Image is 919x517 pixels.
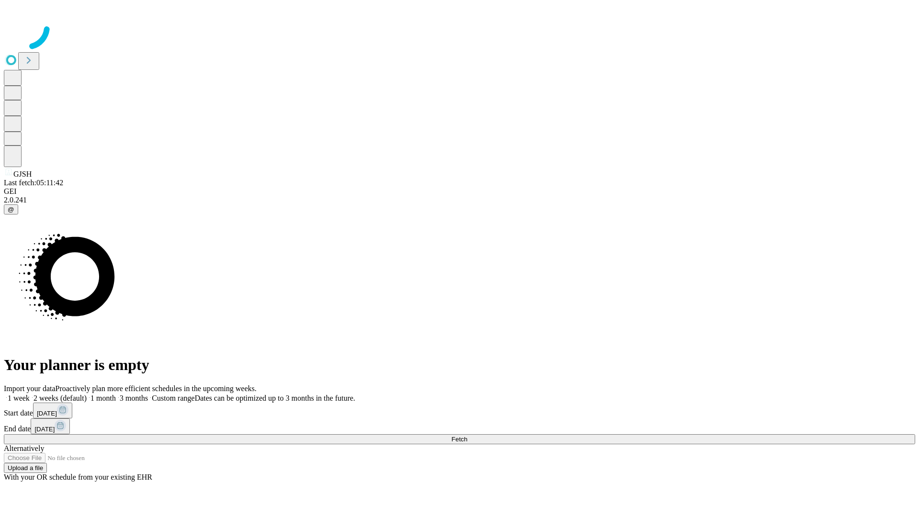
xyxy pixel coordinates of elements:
[34,394,87,402] span: 2 weeks (default)
[4,204,18,214] button: @
[13,170,32,178] span: GJSH
[451,436,467,443] span: Fetch
[4,179,63,187] span: Last fetch: 05:11:42
[37,410,57,417] span: [DATE]
[4,196,915,204] div: 2.0.241
[4,473,152,481] span: With your OR schedule from your existing EHR
[8,206,14,213] span: @
[4,384,56,393] span: Import your data
[195,394,355,402] span: Dates can be optimized up to 3 months in the future.
[56,384,257,393] span: Proactively plan more efficient schedules in the upcoming weeks.
[33,403,72,418] button: [DATE]
[90,394,116,402] span: 1 month
[152,394,194,402] span: Custom range
[4,403,915,418] div: Start date
[31,418,70,434] button: [DATE]
[34,426,55,433] span: [DATE]
[4,187,915,196] div: GEI
[120,394,148,402] span: 3 months
[4,444,44,452] span: Alternatively
[8,394,30,402] span: 1 week
[4,356,915,374] h1: Your planner is empty
[4,418,915,434] div: End date
[4,463,47,473] button: Upload a file
[4,434,915,444] button: Fetch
